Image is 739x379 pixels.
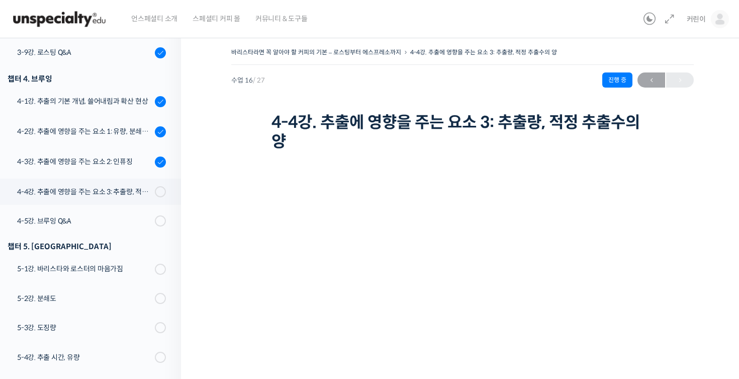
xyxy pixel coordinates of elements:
[17,263,152,274] div: 5-1강. 바리스타와 로스터의 마음가짐
[17,352,152,363] div: 5-4강. 추출 시간, 유량
[130,295,193,321] a: 설정
[8,240,166,253] div: 챕터 5. [GEOGRAPHIC_DATA]
[17,126,152,137] div: 4-2강. 추출에 영향을 주는 요소 1: 유량, 분쇄도, 교반
[17,156,152,167] div: 4-3강. 추출에 영향을 주는 요소 2: 인퓨징
[271,113,654,151] h1: 4-4강. 추출에 영향을 주는 요소 3: 추출량, 적정 추출수의 양
[410,48,557,56] a: 4-4강. 추출에 영향을 주는 요소 3: 추출량, 적정 추출수의 양
[17,293,152,304] div: 5-2강. 분쇄도
[8,72,166,86] div: 챕터 4. 브루잉
[637,72,665,88] a: ←이전
[66,295,130,321] a: 대화
[602,72,632,88] div: 진행 중
[17,215,152,226] div: 4-5강. 브루잉 Q&A
[231,48,401,56] a: 바리스타라면 꼭 알아야 할 커피의 기본 – 로스팅부터 에스프레소까지
[155,311,167,319] span: 설정
[92,311,104,319] span: 대화
[253,76,265,85] span: / 27
[17,96,152,107] div: 4-1강. 추출의 기본 개념, 쓸어내림과 확산 현상
[231,77,265,84] span: 수업 16
[687,15,706,24] span: 커린이
[32,311,38,319] span: 홈
[17,47,152,58] div: 3-9강. 로스팅 Q&A
[17,322,152,333] div: 5-3강. 도징량
[3,295,66,321] a: 홈
[17,186,152,197] div: 4-4강. 추출에 영향을 주는 요소 3: 추출량, 적정 추출수의 양
[637,73,665,87] span: ←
